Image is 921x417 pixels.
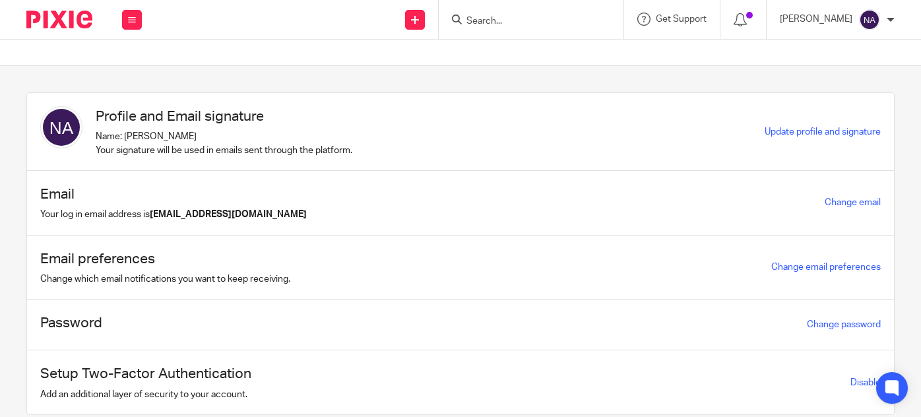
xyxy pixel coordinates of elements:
a: Change email [825,198,881,207]
p: Your log in email address is [40,208,307,221]
h1: Profile and Email signature [96,106,352,127]
h1: Email preferences [40,249,290,269]
img: svg%3E [40,106,82,148]
b: [EMAIL_ADDRESS][DOMAIN_NAME] [150,210,307,219]
p: Add an additional layer of security to your account. [40,388,251,401]
a: Update profile and signature [765,127,881,137]
a: Change email preferences [771,263,881,272]
p: Name: [PERSON_NAME] Your signature will be used in emails sent through the platform. [96,130,352,157]
p: Change which email notifications you want to keep receiving. [40,273,290,286]
span: Get Support [656,15,707,24]
p: [PERSON_NAME] [780,13,852,26]
a: Change password [807,320,881,329]
h1: Email [40,184,307,205]
a: Disable [850,378,881,387]
input: Search [465,16,584,28]
img: svg%3E [859,9,880,30]
h1: Password [40,313,102,333]
h1: Setup Two-Factor Authentication [40,364,251,384]
img: Pixie [26,11,92,28]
